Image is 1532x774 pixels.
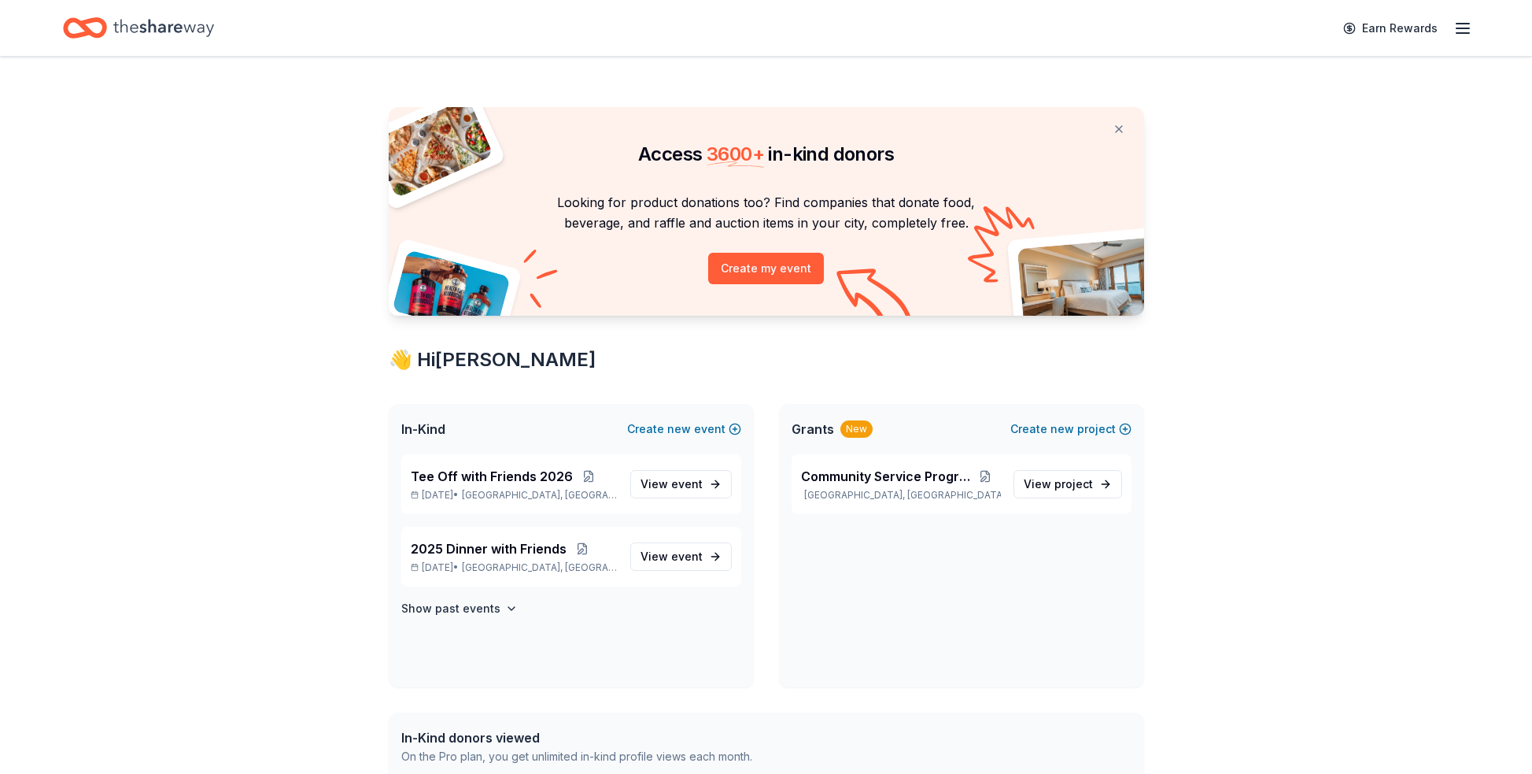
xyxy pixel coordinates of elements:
[408,192,1125,234] p: Looking for product donations too? Find companies that donate food, beverage, and raffle and auct...
[411,489,618,502] p: [DATE] •
[401,747,752,766] div: On the Pro plan, you get unlimited in-kind profile views each month.
[801,467,971,486] span: Community Service Program
[667,420,691,439] span: new
[1013,470,1122,498] a: View project
[1054,477,1093,491] span: project
[840,420,873,438] div: New
[836,268,915,328] img: Curvy arrow
[401,599,500,618] h4: Show past events
[707,143,764,165] span: 3600 +
[671,550,703,563] span: event
[630,543,732,571] a: View event
[462,489,617,502] span: [GEOGRAPHIC_DATA], [GEOGRAPHIC_DATA]
[462,561,617,574] span: [GEOGRAPHIC_DATA], [GEOGRAPHIC_DATA]
[1024,475,1093,494] span: View
[411,467,573,486] span: Tee Off with Friends 2026
[401,599,518,618] button: Show past events
[401,728,752,747] div: In-Kind donors viewed
[63,9,214,46] a: Home
[401,420,445,439] span: In-Kind
[1050,420,1074,439] span: new
[627,420,741,439] button: Createnewevent
[638,143,894,165] span: Access in-kind donors
[371,98,493,198] img: Pizza
[630,470,732,498] a: View event
[640,475,703,494] span: View
[1010,420,1131,439] button: Createnewproject
[708,253,824,284] button: Create my event
[801,489,1001,502] p: [GEOGRAPHIC_DATA], [GEOGRAPHIC_DATA]
[792,420,834,439] span: Grants
[671,477,703,491] span: event
[411,539,567,558] span: 2025 Dinner with Friends
[640,547,703,566] span: View
[411,561,618,574] p: [DATE] •
[1334,14,1447,43] a: Earn Rewards
[389,347,1144,372] div: 👋 Hi [PERSON_NAME]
